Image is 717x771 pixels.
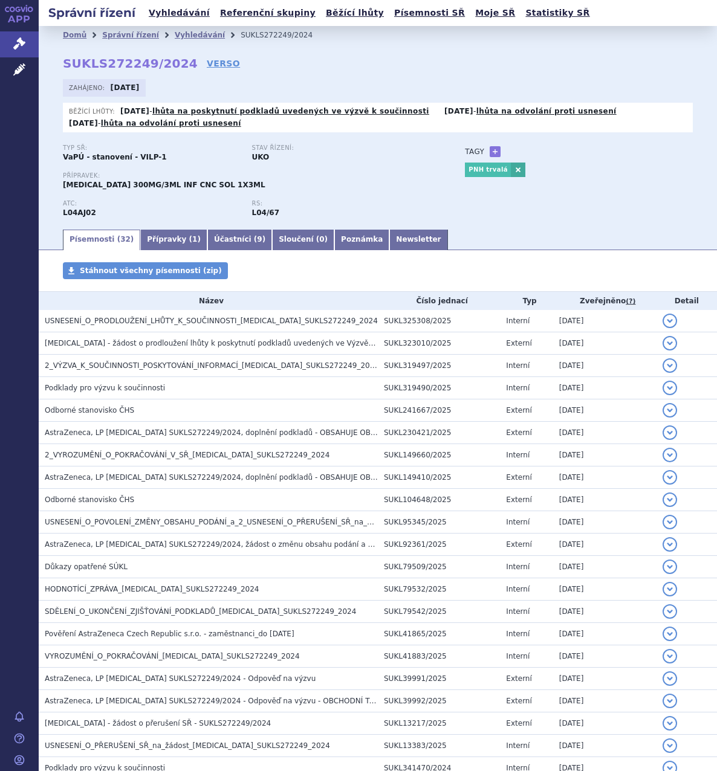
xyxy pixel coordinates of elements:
[663,492,677,507] button: detail
[63,153,167,161] strong: VaPÚ - stanovení - VILP-1
[120,106,429,116] p: -
[553,422,657,444] td: [DATE]
[334,230,389,250] a: Poznámka
[63,56,198,71] strong: SUKLS272249/2024
[506,674,531,683] span: Externí
[553,310,657,332] td: [DATE]
[506,585,530,593] span: Interní
[522,5,593,21] a: Statistiky SŘ
[378,444,500,466] td: SUKL149660/2025
[663,358,677,373] button: detail
[506,697,531,705] span: Externí
[252,200,429,207] p: RS:
[490,146,501,157] a: +
[378,355,500,377] td: SUKL319497/2025
[506,339,531,347] span: Externí
[663,649,677,663] button: detail
[63,181,265,189] span: [MEDICAL_DATA] 300MG/3ML INF CNC SOL 1X3ML
[663,425,677,440] button: detail
[663,448,677,462] button: detail
[175,31,225,39] a: Vyhledávání
[69,119,98,127] strong: [DATE]
[626,297,635,306] abbr: (?)
[389,230,447,250] a: Newsletter
[63,31,86,39] a: Domů
[378,645,500,668] td: SUKL41883/2025
[63,230,140,250] a: Písemnosti (32)
[506,719,531,727] span: Externí
[120,107,149,115] strong: [DATE]
[192,235,197,244] span: 1
[69,118,241,128] p: -
[152,107,429,115] a: lhůta na poskytnutí podkladů uvedených ve výzvě k součinnosti
[663,403,677,418] button: detail
[553,668,657,690] td: [DATE]
[322,5,388,21] a: Běžící lhůty
[663,314,677,328] button: detail
[657,292,717,310] th: Detail
[45,317,378,325] span: USNESENÍ_O_PRODLOUŽENÍ_LHŮTY_K_SOUČINNOSTI_ULTOMIRIS_SUKLS272249_2024
[663,627,677,641] button: detail
[553,578,657,601] td: [DATE]
[553,377,657,399] td: [DATE]
[111,83,140,92] strong: [DATE]
[378,534,500,556] td: SUKL92361/2025
[663,470,677,485] button: detail
[553,735,657,757] td: [DATE]
[444,107,473,115] strong: [DATE]
[465,163,511,177] a: PNH trvalá
[45,719,271,727] span: ULTOMIRIS - žádost o přerušení SŘ - SUKLS272249/2024
[45,451,329,459] span: 2_VYROZUMĚNÍ_O_POKRAČOVÁNÍ_V_SŘ_ULTOMIRIS_SUKLS272249_2024
[553,355,657,377] td: [DATE]
[553,399,657,422] td: [DATE]
[553,489,657,511] td: [DATE]
[663,515,677,529] button: detail
[553,292,657,310] th: Zveřejněno
[553,601,657,623] td: [DATE]
[378,735,500,757] td: SUKL13383/2025
[207,57,240,69] a: VERSO
[140,230,207,250] a: Přípravky (1)
[63,262,228,279] a: Stáhnout všechny písemnosti (zip)
[506,495,531,504] span: Externí
[120,235,131,244] span: 32
[378,712,500,735] td: SUKL13217/2025
[506,361,530,370] span: Interní
[663,560,677,574] button: detail
[45,428,440,437] span: AstraZeneca, LP Ultomiris SUKLS272249/2024, doplnění podkladů - OBSAHUJE OBCHODNÍ TAJEMSTVÍ
[663,671,677,686] button: detail
[378,511,500,534] td: SUKL95345/2025
[553,690,657,712] td: [DATE]
[69,83,107,92] span: Zahájeno:
[216,5,319,21] a: Referenční skupiny
[45,674,316,683] span: AstraZeneca, LP Ultomiris SUKLS272249/2024 - Odpověď na výzvu
[506,540,531,549] span: Externí
[506,607,530,616] span: Interní
[45,697,403,705] span: AstraZeneca, LP Ultomiris SUKLS272249/2024 - Odpověď na výzvu - OBCHODNÍ TAJEMSTVÍ
[553,556,657,578] td: [DATE]
[553,712,657,735] td: [DATE]
[378,668,500,690] td: SUKL39991/2025
[378,623,500,645] td: SUKL41865/2025
[506,652,530,660] span: Interní
[500,292,553,310] th: Typ
[378,310,500,332] td: SUKL325308/2025
[506,384,530,392] span: Interní
[663,716,677,731] button: detail
[45,630,294,638] span: Pověření AstraZeneca Czech Republic s.r.o. - zaměstnanci_do 31.12.2025
[553,511,657,534] td: [DATE]
[553,534,657,556] td: [DATE]
[69,106,117,116] span: Běžící lhůty:
[663,604,677,619] button: detail
[378,690,500,712] td: SUKL39992/2025
[378,292,500,310] th: Číslo jednací
[553,645,657,668] td: [DATE]
[39,4,145,21] h2: Správní řízení
[272,230,334,250] a: Sloučení (0)
[101,119,241,127] a: lhůta na odvolání proti usnesení
[476,107,617,115] a: lhůta na odvolání proti usnesení
[391,5,469,21] a: Písemnosti SŘ
[252,153,270,161] strong: UKO
[506,451,530,459] span: Interní
[378,422,500,444] td: SUKL230421/2025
